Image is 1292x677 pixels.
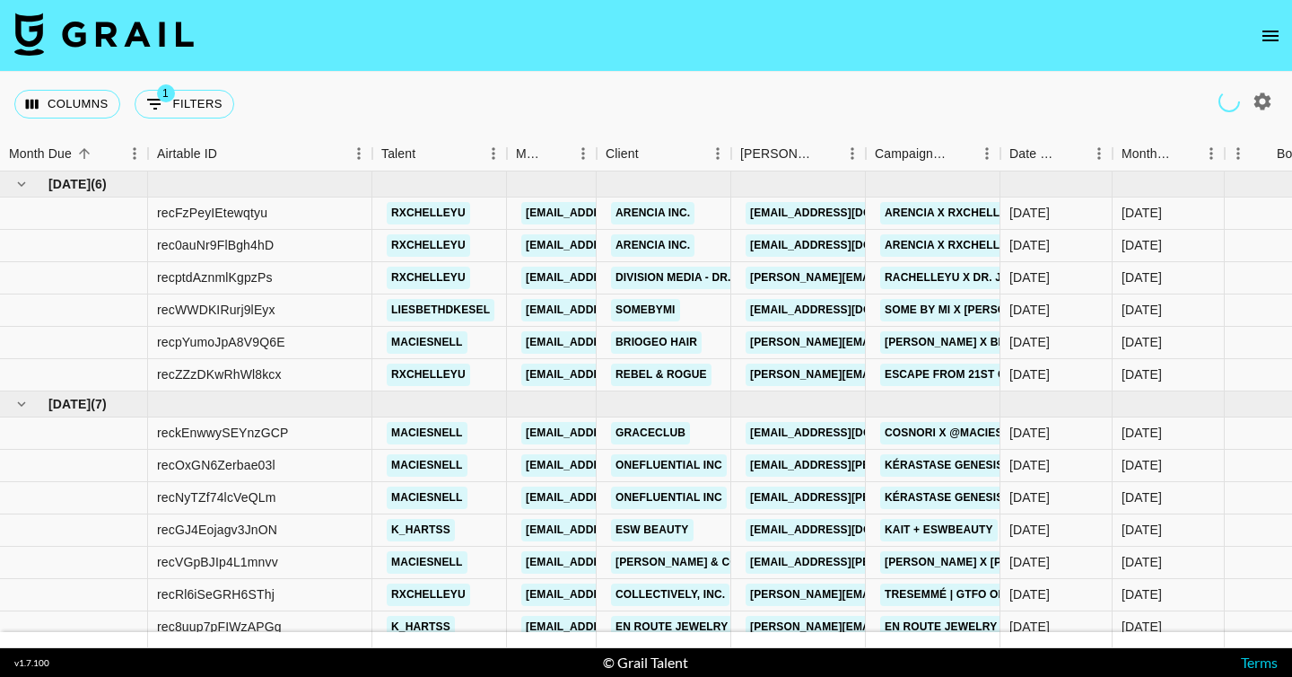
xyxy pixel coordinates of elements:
span: ( 7 ) [91,395,107,413]
div: 7/28/2025 [1009,456,1050,474]
div: Client [597,136,731,171]
div: Jun '25 [1122,365,1162,383]
button: Menu [121,140,148,167]
a: [EMAIL_ADDRESS][DOMAIN_NAME] [521,551,722,574]
div: recGJ4Eojagv3JnON [157,521,277,539]
a: [EMAIL_ADDRESS][DOMAIN_NAME] [521,487,722,509]
div: recFzPeyIEtewqtyu [157,204,267,222]
div: Airtable ID [157,136,217,171]
a: [PERSON_NAME] x Briogeo [880,331,1046,354]
div: 6/19/2025 [1009,365,1050,383]
div: recZZzDKwRhWl8kcx [157,365,282,383]
div: Month Due [1113,136,1225,171]
a: rxchelleyu [387,267,470,289]
a: TRESemmé | GTFO Of Bed (Head) At-Home | [PERSON_NAME] [880,584,1231,606]
a: En Route Jewelry x Kait [880,616,1041,638]
button: Sort [545,141,570,166]
button: Menu [973,140,1000,167]
a: Kérastase Genesis: Range Virality x [PERSON_NAME] [880,454,1213,477]
a: [EMAIL_ADDRESS][DOMAIN_NAME] [521,422,722,444]
div: © Grail Talent [603,654,688,672]
a: [EMAIL_ADDRESS][DOMAIN_NAME] [746,234,947,257]
a: COSNORI x @maciesnell [880,422,1036,444]
button: Sort [415,141,441,166]
a: [EMAIL_ADDRESS][DOMAIN_NAME] [746,422,947,444]
a: [PERSON_NAME] x [PERSON_NAME] [880,551,1087,574]
button: Select columns [14,90,120,119]
button: Sort [1252,141,1277,166]
div: Jul '25 [1122,424,1162,442]
a: Escape From 21st Century [880,364,1055,386]
a: SOME BY MI x [PERSON_NAME] [880,299,1061,321]
a: maciesnell [387,422,467,444]
span: [DATE] [48,175,91,193]
button: Menu [1086,140,1113,167]
div: Jul '25 [1122,456,1162,474]
div: Booker [731,136,866,171]
div: 6/3/2025 [1009,204,1050,222]
a: [EMAIL_ADDRESS][DOMAIN_NAME] [746,299,947,321]
div: Jul '25 [1122,585,1162,603]
div: 7/24/2025 [1009,585,1050,603]
div: 6/16/2025 [1009,333,1050,351]
button: Menu [1225,140,1252,167]
a: ESW Beauty [611,519,694,541]
a: Rebel & Rogue [611,364,711,386]
a: Terms [1241,654,1278,671]
a: [EMAIL_ADDRESS][DOMAIN_NAME] [746,202,947,224]
div: Airtable ID [148,136,372,171]
a: Kait + ESWBeauty [880,519,998,541]
a: liesbethdkesel [387,299,494,321]
a: [EMAIL_ADDRESS][DOMAIN_NAME] [521,202,722,224]
div: 7/8/2025 [1009,553,1050,571]
div: 7/28/2025 [1009,424,1050,442]
a: [EMAIL_ADDRESS][DOMAIN_NAME] [521,584,722,606]
div: recOxGN6Zerbae03l [157,456,275,474]
a: Briogeo Hair [611,331,702,354]
a: [EMAIL_ADDRESS][DOMAIN_NAME] [521,519,722,541]
a: [EMAIL_ADDRESS][DOMAIN_NAME] [521,364,722,386]
div: Jul '25 [1122,521,1162,539]
button: Sort [1061,141,1086,166]
div: Month Due [1122,136,1173,171]
div: Manager [507,136,597,171]
button: hide children [9,391,34,417]
div: Jun '25 [1122,333,1162,351]
div: recNyTZf74lcVeQLm [157,488,275,506]
span: ( 6 ) [91,175,107,193]
a: Division Media - Dr.Jart+ [611,267,771,289]
a: [PERSON_NAME][EMAIL_ADDRESS][PERSON_NAME][DOMAIN_NAME] [746,616,1130,638]
div: Talent [372,136,507,171]
img: Grail Talent [14,13,194,56]
button: Show filters [135,90,234,119]
div: Campaign (Type) [866,136,1000,171]
div: 7/24/2025 [1009,618,1050,636]
a: [EMAIL_ADDRESS][DOMAIN_NAME] [521,267,722,289]
a: maciesnell [387,487,467,509]
button: Menu [839,140,866,167]
a: maciesnell [387,454,467,477]
a: [PERSON_NAME] & Co LLC [611,551,767,574]
a: Collectively, Inc. [611,584,729,606]
div: Date Created [1009,136,1061,171]
button: Menu [570,140,597,167]
a: rxchelleyu [387,584,470,606]
a: Arencia Inc. [611,202,694,224]
button: Sort [217,141,242,166]
a: [EMAIL_ADDRESS][DOMAIN_NAME] [521,331,722,354]
button: Menu [345,140,372,167]
div: Jun '25 [1122,236,1162,254]
a: OneFluential Inc [611,454,727,477]
a: Arencia Inc. [611,234,694,257]
div: 6/3/2025 [1009,268,1050,286]
a: [PERSON_NAME][EMAIL_ADDRESS][DOMAIN_NAME] [746,364,1038,386]
div: reckEnwwySEYnzGCP [157,424,288,442]
a: [EMAIL_ADDRESS][DOMAIN_NAME] [521,454,722,477]
span: Refreshing managers, clients, users, talent, campaigns... [1217,89,1241,113]
div: Campaign (Type) [875,136,948,171]
a: En Route Jewelry [611,616,732,638]
span: 1 [157,84,175,102]
div: recRl6iSeGRH6SThj [157,585,275,603]
a: [EMAIL_ADDRESS][PERSON_NAME][DOMAIN_NAME] [746,551,1038,574]
div: Jun '25 [1122,204,1162,222]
